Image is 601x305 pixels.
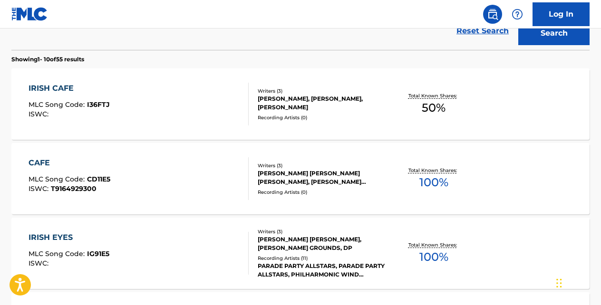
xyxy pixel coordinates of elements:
[422,99,446,116] span: 50 %
[518,21,590,45] button: Search
[556,269,562,297] div: Drag
[11,68,590,140] a: IRISH CAFEMLC Song Code:I36FTJISWC:Writers (3)[PERSON_NAME], [PERSON_NAME], [PERSON_NAME]Recordin...
[29,83,110,94] div: IRISH CAFE
[258,228,386,235] div: Writers ( 3 )
[258,235,386,252] div: [PERSON_NAME] [PERSON_NAME], [PERSON_NAME] GROUNDS, DP
[29,175,87,183] span: MLC Song Code :
[419,174,448,191] span: 100 %
[87,175,110,183] span: CD11E5
[29,249,87,258] span: MLC Song Code :
[87,249,109,258] span: IG91E5
[487,9,498,20] img: search
[258,255,386,262] div: Recording Artists ( 11 )
[553,259,601,305] iframe: Chat Widget
[419,248,448,266] span: 100 %
[408,167,459,174] p: Total Known Shares:
[11,218,590,289] a: IRISH EYESMLC Song Code:IG91E5ISWC:Writers (3)[PERSON_NAME] [PERSON_NAME], [PERSON_NAME] GROUNDS,...
[408,92,459,99] p: Total Known Shares:
[29,259,51,267] span: ISWC :
[483,5,502,24] a: Public Search
[408,241,459,248] p: Total Known Shares:
[11,143,590,214] a: CAFEMLC Song Code:CD11E5ISWC:T9164929300Writers (3)[PERSON_NAME] [PERSON_NAME] [PERSON_NAME], [PE...
[29,232,109,243] div: IRISH EYES
[452,20,514,41] a: Reset Search
[29,157,110,169] div: CAFE
[51,184,97,193] span: T9164929300
[258,189,386,196] div: Recording Artists ( 0 )
[29,110,51,118] span: ISWC :
[29,100,87,109] span: MLC Song Code :
[258,162,386,169] div: Writers ( 3 )
[258,87,386,95] div: Writers ( 3 )
[258,95,386,112] div: [PERSON_NAME], [PERSON_NAME], [PERSON_NAME]
[11,55,84,64] p: Showing 1 - 10 of 55 results
[29,184,51,193] span: ISWC :
[533,2,590,26] a: Log In
[258,114,386,121] div: Recording Artists ( 0 )
[11,7,48,21] img: MLC Logo
[258,262,386,279] div: PARADE PARTY ALLSTARS, PARADE PARTY ALLSTARS, PHILHARMONIC WIND ORCHESTRA,[PERSON_NAME] ORCHESTRA...
[87,100,110,109] span: I36FTJ
[508,5,527,24] div: Help
[512,9,523,20] img: help
[258,169,386,186] div: [PERSON_NAME] [PERSON_NAME] [PERSON_NAME], [PERSON_NAME] [PERSON_NAME], [PERSON_NAME] [PERSON_NAME]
